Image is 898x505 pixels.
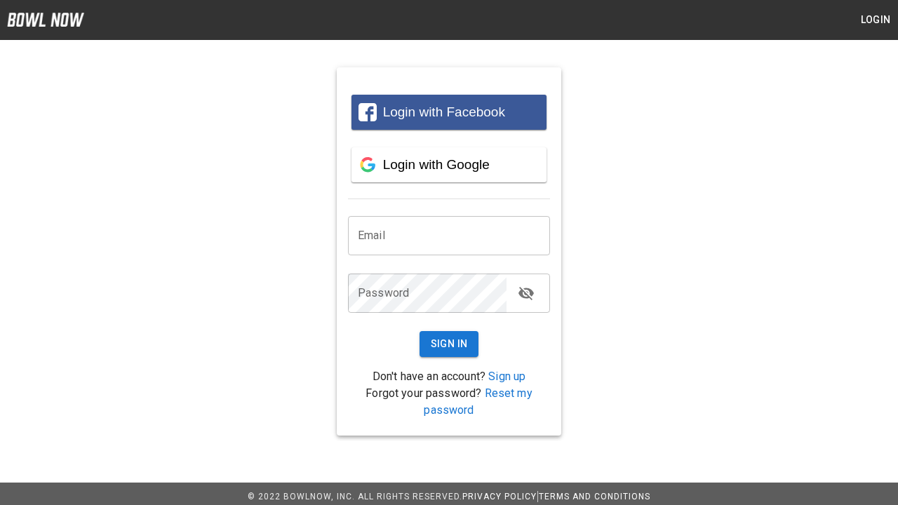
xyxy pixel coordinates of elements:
[351,95,547,130] button: Login with Facebook
[351,147,547,182] button: Login with Google
[7,13,84,27] img: logo
[248,492,462,501] span: © 2022 BowlNow, Inc. All Rights Reserved.
[424,386,532,417] a: Reset my password
[348,385,550,419] p: Forgot your password?
[462,492,537,501] a: Privacy Policy
[420,331,479,357] button: Sign In
[512,279,540,307] button: toggle password visibility
[383,157,490,172] span: Login with Google
[853,7,898,33] button: Login
[348,368,550,385] p: Don't have an account?
[488,370,525,383] a: Sign up
[539,492,650,501] a: Terms and Conditions
[383,105,505,119] span: Login with Facebook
